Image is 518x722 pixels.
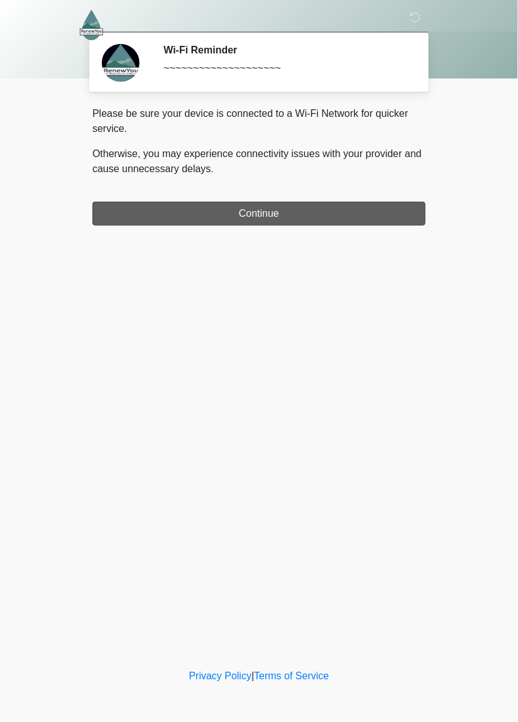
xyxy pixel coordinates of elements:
div: ~~~~~~~~~~~~~~~~~~~~ [163,61,407,76]
p: Please be sure your device is connected to a Wi-Fi Network for quicker service. [92,106,426,136]
h2: Wi-Fi Reminder [163,44,407,56]
img: Agent Avatar [102,44,140,82]
a: Privacy Policy [189,671,252,682]
a: Terms of Service [254,671,329,682]
img: RenewYou IV Hydration and Wellness Logo [80,9,103,40]
p: Otherwise, you may experience connectivity issues with your provider and cause unnecessary delays [92,146,426,177]
button: Continue [92,202,426,226]
a: | [251,671,254,682]
span: . [211,163,214,174]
